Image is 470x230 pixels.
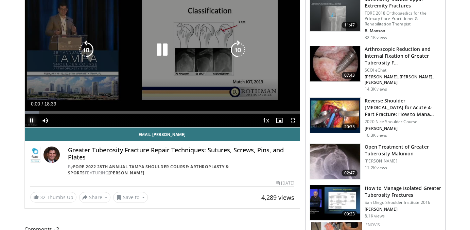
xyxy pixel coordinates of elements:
h3: Arthroscopic Reduction and Internal Fixation of Greater Tuberosity F… [365,46,441,66]
span: 0:00 [31,101,40,107]
div: Progress Bar [25,111,300,114]
button: Fullscreen [286,114,300,127]
span: 20:35 [342,123,358,130]
p: [PERSON_NAME], [PERSON_NAME], [PERSON_NAME] [365,74,441,85]
p: FORE 2018 Orthopaedics for the Primary Care Practitioner & Rehabilitation Therapist [365,11,441,27]
p: 14.3K views [365,87,387,92]
a: 09:23 How to Manage Isolated Greater Tuberosity Fractures San Diego Shoulder Institute 2016 [PERS... [310,185,441,221]
p: 11.2K views [365,165,387,171]
h3: Reverse Shoulder [MEDICAL_DATA] for Acute 4-Part Fracture: How to Mana… [365,97,441,118]
p: SCOI eChat [365,68,441,73]
span: 4,289 views [261,193,294,202]
img: FORE 2022 28th Annual Tampa Shoulder Course: Arthroplasty & Sports [30,147,41,163]
span: / [42,101,43,107]
span: 07:43 [342,72,358,79]
p: 10.3K views [365,133,387,138]
a: 07:43 Arthroscopic Reduction and Internal Fixation of Greater Tuberosity F… SCOI eChat [PERSON_NA... [310,46,441,92]
p: B. Maxson [365,28,441,34]
p: 8.1K views [365,213,385,219]
h3: How to Manage Isolated Greater Tuberosity Fractures [365,185,441,198]
p: [PERSON_NAME] [365,126,441,131]
span: 09:23 [342,211,358,217]
h3: Open Treatment of Greater Tuberosity Malunion [365,143,441,157]
span: 18:39 [44,101,56,107]
img: Avatar [43,147,60,163]
p: [PERSON_NAME] [365,207,441,212]
h4: Greater Tuberosity Fracture Repair Techniques: Sutures, Screws, Pins, and Plates [68,147,294,161]
img: 137862_0000_1.png.150x105_q85_crop-smart_upscale.jpg [310,144,360,179]
a: Email [PERSON_NAME] [25,128,300,141]
div: [DATE] [276,180,294,186]
div: By FEATURING [68,164,294,176]
button: Enable picture-in-picture mode [273,114,286,127]
a: 20:35 Reverse Shoulder [MEDICAL_DATA] for Acute 4-Part Fracture: How to Mana… 2020 Nice Shoulder ... [310,97,441,138]
button: Mute [38,114,52,127]
img: 274878_0001_1.png.150x105_q85_crop-smart_upscale.jpg [310,46,360,81]
img: f986402b-3e48-401f-842a-2c1fdc6edc35.150x105_q85_crop-smart_upscale.jpg [310,98,360,133]
p: 2020 Nice Shoulder Course [365,119,441,124]
a: FORE 2022 28th Annual Tampa Shoulder Course: Arthroplasty & Sports [68,164,229,176]
p: 32.1K views [365,35,387,40]
button: Playback Rate [259,114,273,127]
span: 02:47 [342,170,358,176]
button: Share [79,192,111,203]
p: San Diego Shoulder Institute 2016 [365,200,441,205]
a: 32 Thumbs Up [30,192,76,203]
a: [PERSON_NAME] [108,170,144,176]
p: [PERSON_NAME] [365,158,441,164]
a: 02:47 Open Treatment of Greater Tuberosity Malunion [PERSON_NAME] 11.2K views [310,143,441,179]
span: 32 [40,194,46,200]
button: Save to [113,192,148,203]
img: a364440f-3f05-41c0-bbfc-ae123e94c381.150x105_q85_crop-smart_upscale.jpg [310,185,360,221]
button: Pause [25,114,38,127]
span: 11:47 [342,22,358,28]
a: Enovis [365,222,380,228]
